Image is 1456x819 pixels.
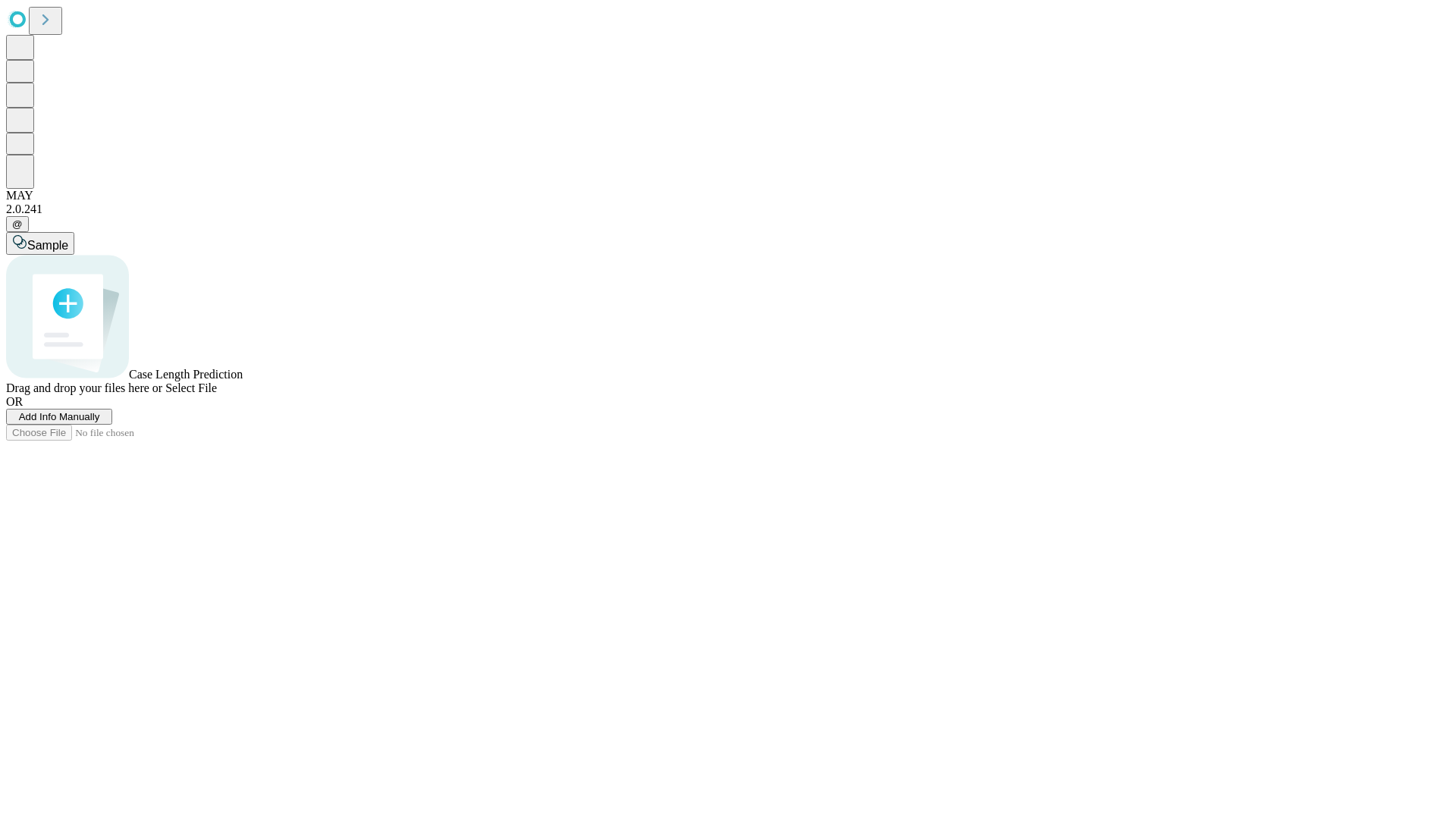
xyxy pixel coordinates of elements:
span: @ [12,218,23,230]
div: MAY [6,189,1450,202]
span: Sample [27,239,68,252]
span: OR [6,395,23,408]
span: Drag and drop your files here or [6,381,162,394]
button: Add Info Manually [6,409,112,425]
div: 2.0.241 [6,202,1450,216]
span: Add Info Manually [19,411,100,422]
button: @ [6,216,29,232]
button: Sample [6,232,74,255]
span: Case Length Prediction [129,368,243,381]
span: Select File [165,381,217,394]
